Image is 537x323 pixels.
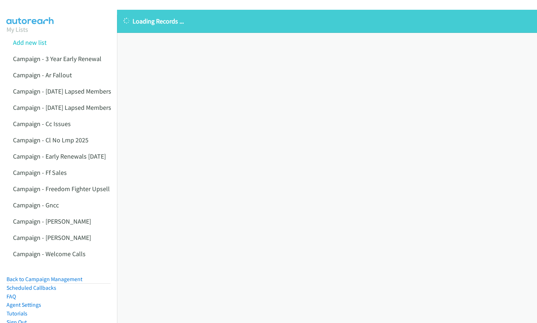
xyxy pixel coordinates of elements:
[13,55,101,63] a: Campaign - 3 Year Early Renewal
[13,71,72,79] a: Campaign - Ar Fallout
[13,152,106,160] a: Campaign - Early Renewals [DATE]
[13,217,91,225] a: Campaign - [PERSON_NAME]
[13,168,67,177] a: Campaign - Ff Sales
[13,103,111,112] a: Campaign - [DATE] Lapsed Members
[13,250,86,258] a: Campaign - Welcome Calls
[7,310,27,317] a: Tutorials
[124,16,530,26] p: Loading Records ...
[13,233,91,242] a: Campaign - [PERSON_NAME]
[13,38,47,47] a: Add new list
[13,87,111,95] a: Campaign - [DATE] Lapsed Members
[7,293,16,300] a: FAQ
[13,201,59,209] a: Campaign - Gncc
[7,25,28,34] a: My Lists
[7,284,56,291] a: Scheduled Callbacks
[13,120,71,128] a: Campaign - Cc Issues
[7,301,41,308] a: Agent Settings
[7,276,82,283] a: Back to Campaign Management
[13,136,88,144] a: Campaign - Cl No Lmp 2025
[13,185,110,193] a: Campaign - Freedom Fighter Upsell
